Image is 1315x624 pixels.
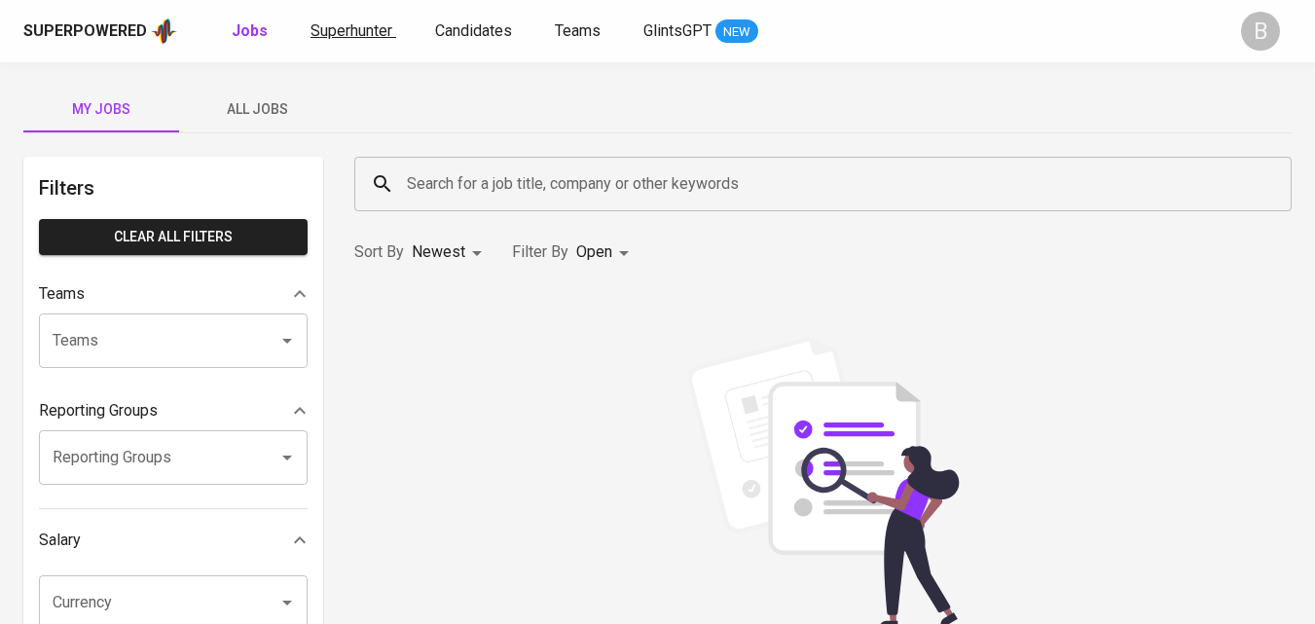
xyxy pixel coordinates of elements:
div: Reporting Groups [39,391,308,430]
p: Sort By [354,240,404,264]
button: Open [274,327,301,354]
p: Salary [39,529,81,552]
a: Superpoweredapp logo [23,17,177,46]
b: Jobs [232,21,268,40]
a: GlintsGPT NEW [643,19,758,44]
div: Salary [39,521,308,560]
a: Candidates [435,19,516,44]
button: Open [274,444,301,471]
span: NEW [715,22,758,42]
a: Superhunter [310,19,396,44]
div: Newest [412,235,489,271]
span: Clear All filters [55,225,292,249]
span: GlintsGPT [643,21,712,40]
h6: Filters [39,172,308,203]
a: Teams [555,19,604,44]
div: B [1241,12,1280,51]
div: Superpowered [23,20,147,43]
span: Candidates [435,21,512,40]
img: app logo [151,17,177,46]
span: Open [576,242,612,261]
span: My Jobs [35,97,167,122]
p: Filter By [512,240,568,264]
button: Clear All filters [39,219,308,255]
span: Superhunter [310,21,392,40]
p: Reporting Groups [39,399,158,422]
div: Teams [39,275,308,313]
p: Teams [39,282,85,306]
span: All Jobs [191,97,323,122]
span: Teams [555,21,601,40]
a: Jobs [232,19,272,44]
div: Open [576,235,636,271]
p: Newest [412,240,465,264]
button: Open [274,589,301,616]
